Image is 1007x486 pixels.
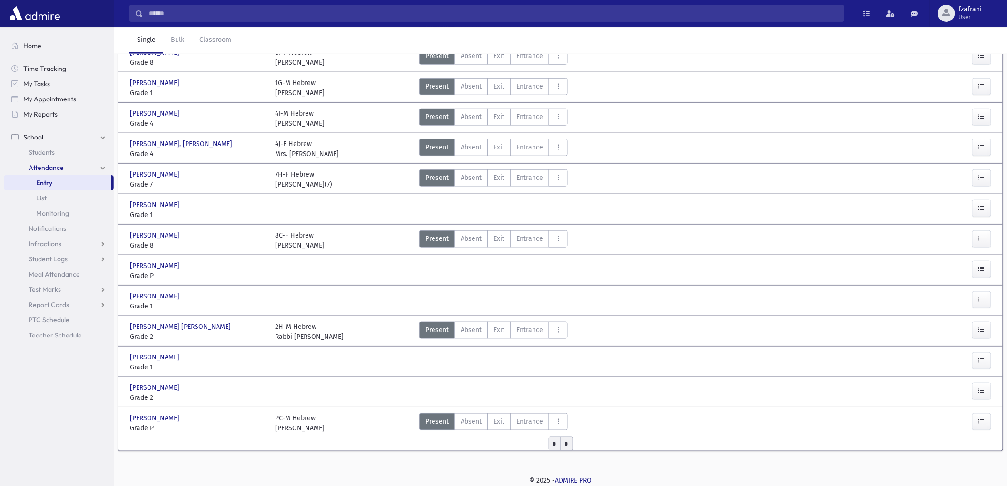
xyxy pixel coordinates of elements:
span: Present [425,142,449,152]
input: Search [143,5,844,22]
span: PTC Schedule [29,316,69,324]
span: Entrance [516,325,543,335]
span: [PERSON_NAME] [130,169,181,179]
a: School [4,129,114,145]
span: Entrance [516,51,543,61]
span: [PERSON_NAME] [130,261,181,271]
div: 7H-F Hebrew [PERSON_NAME](7) [275,169,332,189]
div: PC-M Hebrew [PERSON_NAME] [275,413,325,433]
span: Grade 1 [130,210,266,220]
span: User [959,13,982,21]
span: Grade P [130,271,266,281]
div: 1G-M Hebrew [PERSON_NAME] [275,78,325,98]
span: Grade 1 [130,88,266,98]
div: AttTypes [419,230,568,250]
span: Present [425,51,449,61]
span: Grade 4 [130,119,266,129]
span: Students [29,148,55,157]
span: Present [425,234,449,244]
span: Grade 8 [130,240,266,250]
span: Entrance [516,142,543,152]
span: My Appointments [23,95,76,103]
span: [PERSON_NAME] [130,109,181,119]
span: Time Tracking [23,64,66,73]
span: Exit [494,81,504,91]
a: Report Cards [4,297,114,312]
span: Report Cards [29,300,69,309]
a: Monitoring [4,206,114,221]
span: Notifications [29,224,66,233]
span: Absent [461,81,482,91]
a: Bulk [163,27,192,53]
span: Monitoring [36,209,69,218]
span: Home [23,41,41,50]
a: List [4,190,114,206]
a: Entry [4,175,111,190]
span: Grade 1 [130,301,266,311]
span: [PERSON_NAME] [130,200,181,210]
a: PTC Schedule [4,312,114,327]
div: AttTypes [419,413,568,433]
span: Absent [461,51,482,61]
a: Classroom [192,27,239,53]
a: Attendance [4,160,114,175]
div: 8C-F Hebrew [PERSON_NAME] [275,230,325,250]
a: Meal Attendance [4,267,114,282]
div: AttTypes [419,78,568,98]
a: My Reports [4,107,114,122]
span: Present [425,81,449,91]
span: Entrance [516,234,543,244]
div: 4J-F Hebrew Mrs. [PERSON_NAME] [275,139,339,159]
span: [PERSON_NAME] [130,291,181,301]
span: Grade 8 [130,58,266,68]
div: AttTypes [419,169,568,189]
span: Present [425,173,449,183]
span: My Tasks [23,79,50,88]
span: Exit [494,142,504,152]
span: [PERSON_NAME] [130,78,181,88]
div: AttTypes [419,48,568,68]
span: Test Marks [29,285,61,294]
span: Exit [494,234,504,244]
span: [PERSON_NAME] [130,230,181,240]
span: fzafrani [959,6,982,13]
div: 8I-F Hebrew [PERSON_NAME] [275,48,325,68]
span: Attendance [29,163,64,172]
span: [PERSON_NAME] [130,413,181,423]
span: My Reports [23,110,58,119]
a: Time Tracking [4,61,114,76]
a: My Appointments [4,91,114,107]
a: Infractions [4,236,114,251]
div: AttTypes [419,322,568,342]
span: [PERSON_NAME] [PERSON_NAME] [130,322,233,332]
span: Exit [494,173,504,183]
span: Grade 1 [130,362,266,372]
span: Present [425,417,449,426]
a: Home [4,38,114,53]
span: Absent [461,417,482,426]
span: Exit [494,112,504,122]
span: Absent [461,234,482,244]
span: Infractions [29,239,61,248]
span: Teacher Schedule [29,331,82,339]
span: Exit [494,325,504,335]
a: Test Marks [4,282,114,297]
span: Present [425,112,449,122]
a: Single [129,27,163,53]
span: [PERSON_NAME], [PERSON_NAME] [130,139,234,149]
div: AttTypes [419,139,568,159]
span: Entry [36,179,52,187]
span: Entrance [516,173,543,183]
a: Student Logs [4,251,114,267]
img: AdmirePro [8,4,62,23]
span: Absent [461,173,482,183]
a: Notifications [4,221,114,236]
div: 2H-M Hebrew Rabbi [PERSON_NAME] [275,322,344,342]
span: Entrance [516,81,543,91]
span: Present [425,325,449,335]
span: Absent [461,142,482,152]
span: Grade P [130,423,266,433]
div: 4I-M Hebrew [PERSON_NAME] [275,109,325,129]
a: Students [4,145,114,160]
span: Absent [461,112,482,122]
